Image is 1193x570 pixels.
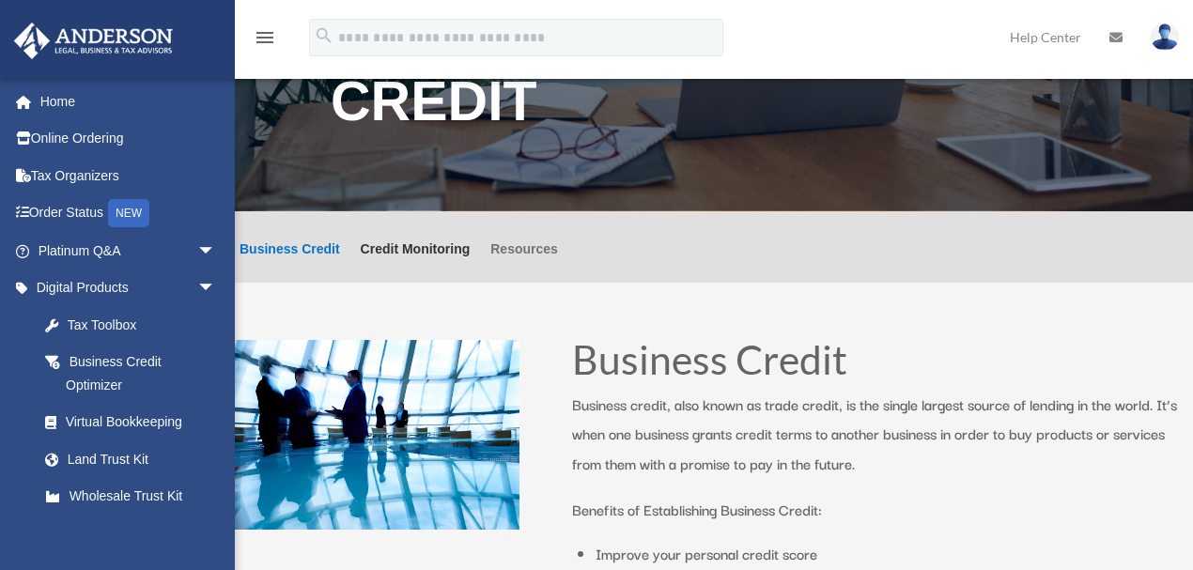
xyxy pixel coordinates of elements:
[26,478,244,516] a: Wholesale Trust Kit
[197,270,235,308] span: arrow_drop_down
[13,232,244,270] a: Platinum Q&Aarrow_drop_down
[66,350,211,396] div: Business Credit Optimizer
[26,306,244,344] a: Tax Toolbox
[331,19,1097,139] h1: Building Business Credit
[13,157,244,194] a: Tax Organizers
[240,242,340,283] a: Business Credit
[572,390,1193,496] p: Business credit, also known as trade credit, is the single largest source of lending in the world...
[66,314,221,337] div: Tax Toolbox
[596,539,1193,569] li: Improve your personal credit score
[1151,23,1179,51] img: User Pic
[254,26,276,49] i: menu
[314,25,334,46] i: search
[197,232,235,270] span: arrow_drop_down
[26,440,244,478] a: Land Trust Kit
[13,83,244,120] a: Home
[13,194,244,233] a: Order StatusNEW
[13,270,244,307] a: Digital Productsarrow_drop_down
[235,340,519,530] img: business people talking in office
[572,340,1193,390] h1: Business Credit
[361,242,471,283] a: Credit Monitoring
[66,448,221,471] div: Land Trust Kit
[13,120,244,158] a: Online Ordering
[66,485,221,508] div: Wholesale Trust Kit
[26,344,235,404] a: Business Credit Optimizer
[8,23,178,59] img: Anderson Advisors Platinum Portal
[572,495,1193,525] p: Benefits of Establishing Business Credit:
[108,199,149,227] div: NEW
[66,410,221,434] div: Virtual Bookkeeping
[490,242,558,283] a: Resources
[26,404,244,441] a: Virtual Bookkeeping
[254,33,276,49] a: menu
